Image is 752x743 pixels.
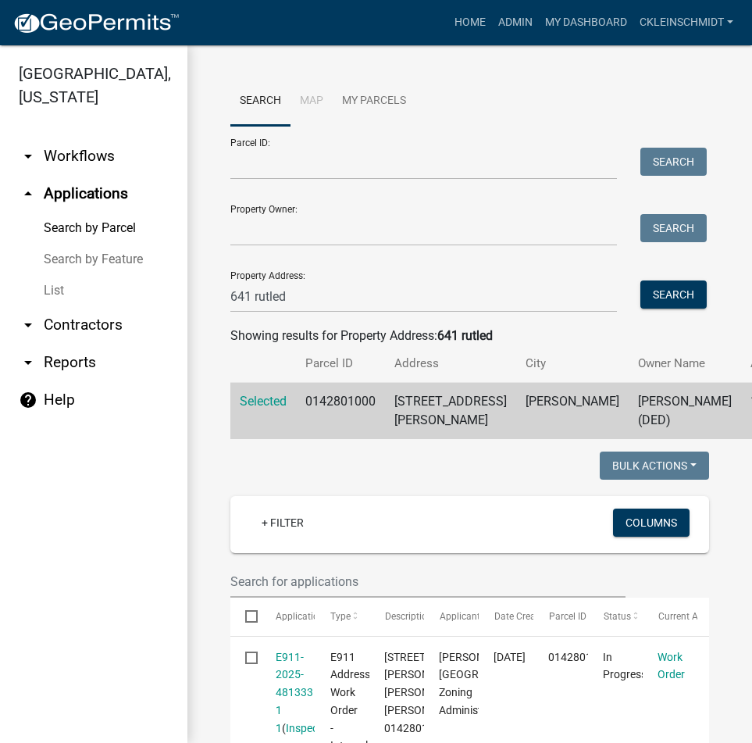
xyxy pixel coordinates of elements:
datatable-header-cell: Description [369,598,424,635]
td: [PERSON_NAME] (DED) [629,383,741,440]
datatable-header-cell: Date Created [479,598,533,635]
datatable-header-cell: Current Activity [643,598,697,635]
a: Inspections [286,722,342,734]
button: Columns [613,509,690,537]
button: Search [640,214,707,242]
th: City [516,345,629,382]
i: help [19,391,37,409]
a: My Parcels [333,77,415,127]
datatable-header-cell: Select [230,598,260,635]
td: 0142801000 [296,383,385,440]
i: arrow_drop_down [19,316,37,334]
a: Search [230,77,290,127]
a: + Filter [249,509,316,537]
th: Owner Name [629,345,741,382]
span: Description [384,611,432,622]
i: arrow_drop_down [19,147,37,166]
span: 641 Rutledge St., Melcher Jacobe, Corey (DED) 0142801000 [384,651,480,734]
span: 09/19/2025 [494,651,526,663]
span: Applicant [439,611,479,622]
a: Selected [240,394,287,409]
a: Work Order [658,651,685,681]
span: 0142801000 [548,651,611,663]
strong: 641 rutled [437,328,493,343]
datatable-header-cell: Status [588,598,643,635]
datatable-header-cell: Applicant [424,598,479,635]
span: Application Number [276,611,361,622]
a: My Dashboard [539,8,633,38]
span: Type [330,611,351,622]
div: Showing results for Property Address: [230,327,709,345]
span: Status [603,611,630,622]
button: Search [640,280,707,309]
a: E911-2025-481333 1 1 [276,651,313,734]
datatable-header-cell: Parcel ID [533,598,588,635]
th: Parcel ID [296,345,385,382]
button: Search [640,148,707,176]
span: Current Activity [658,611,722,622]
a: Admin [492,8,539,38]
td: [STREET_ADDRESS][PERSON_NAME] [385,383,516,440]
button: Bulk Actions [600,452,709,480]
span: Date Created [494,611,548,622]
i: arrow_drop_up [19,184,37,203]
a: ckleinschmidt [633,8,740,38]
span: In Progress [603,651,647,681]
i: arrow_drop_down [19,353,37,372]
span: Parcel ID [548,611,586,622]
datatable-header-cell: Type [315,598,369,635]
div: ( ) [276,648,301,738]
input: Search for applications [230,566,625,598]
datatable-header-cell: Application Number [260,598,315,635]
td: [PERSON_NAME] [516,383,629,440]
a: Home [448,8,492,38]
th: Address [385,345,516,382]
span: Melissa Poffenbarger- Marion County Zoning Administrator [439,651,544,716]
